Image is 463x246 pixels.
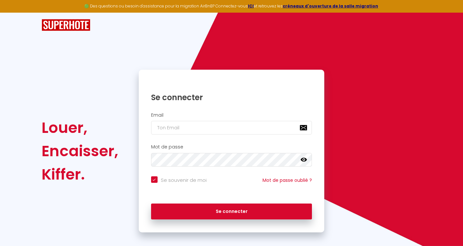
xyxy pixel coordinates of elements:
[42,139,118,163] div: Encaisser,
[151,92,312,102] h1: Se connecter
[248,3,254,9] a: ICI
[42,163,118,186] div: Kiffer.
[151,144,312,150] h2: Mot de passe
[151,204,312,220] button: Se connecter
[42,19,90,31] img: SuperHote logo
[283,3,378,9] a: créneaux d'ouverture de la salle migration
[42,116,118,139] div: Louer,
[263,177,312,183] a: Mot de passe oublié ?
[151,121,312,135] input: Ton Email
[151,112,312,118] h2: Email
